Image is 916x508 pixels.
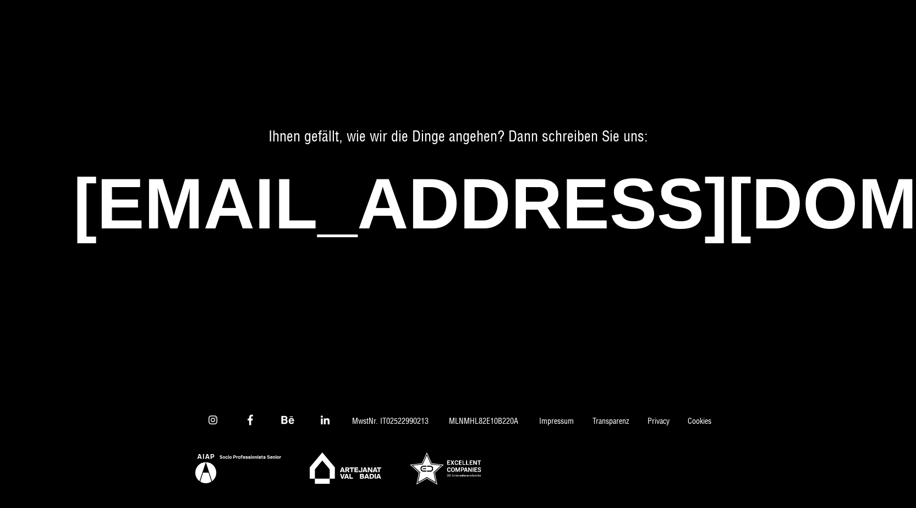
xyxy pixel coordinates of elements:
span: MLNMHL82E10B220A [440,417,528,427]
a: Artejanat Val Badia [310,451,381,487]
span: Ihnen gefällt, wie wir die Dinge angehen? Dann schreiben Sie uns: [73,128,843,146]
a: [EMAIL_ADDRESS][DOMAIN_NAME] [73,160,843,248]
a: Cookies [679,417,721,427]
span: MwstNr. IT02522990213 [343,417,438,427]
a: Transparenz [583,417,638,427]
a: Impressum [530,417,583,427]
a: Aiap [195,454,281,483]
a: Privacy [638,417,679,427]
a: Cooperation Partner of Excellent Companies [410,451,481,487]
